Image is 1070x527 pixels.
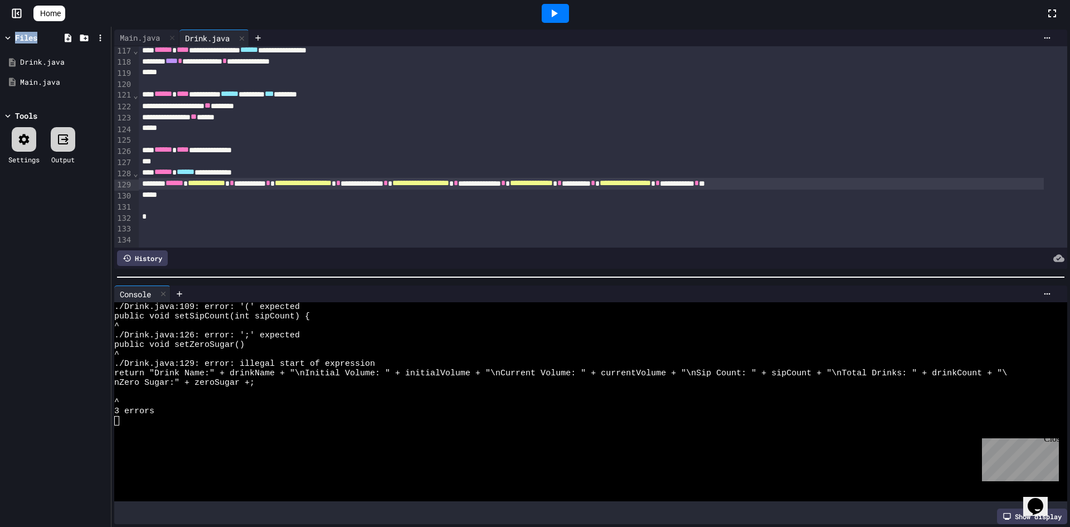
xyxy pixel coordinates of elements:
span: nZero Sugar:" + zeroSugar +; [114,378,255,388]
span: ^ [114,397,119,407]
div: Files [15,32,37,43]
div: 129 [114,180,133,191]
div: 125 [114,135,133,146]
span: Fold line [133,46,138,55]
span: Fold line [133,169,138,178]
div: 134 [114,235,133,246]
div: 124 [114,124,133,136]
div: 120 [114,79,133,90]
iframe: chat widget [977,434,1059,481]
div: Settings [8,154,40,165]
div: Console [114,288,157,300]
div: 132 [114,213,133,224]
div: 123 [114,113,133,124]
div: Tools [15,110,37,122]
div: Main.java [114,30,179,46]
span: ./Drink.java:129: error: illegal start of expression [114,359,375,369]
div: 131 [114,202,133,213]
div: 128 [114,168,133,180]
span: ./Drink.java:109: error: '(' expected [114,302,300,312]
div: Show display [997,509,1067,524]
div: 127 [114,157,133,168]
span: return "Drink Name:" + drinkName + "\nInitial Volume: " + initialVolume + "\nCurrent Volume: " + ... [114,369,1007,378]
div: Chat with us now!Close [4,4,77,71]
a: Home [33,6,65,21]
div: 119 [114,68,133,79]
div: Main.java [20,77,107,88]
div: Drink.java [179,32,235,44]
div: 133 [114,224,133,235]
span: ^ [114,350,119,359]
span: ./Drink.java:126: error: ';' expected [114,331,300,340]
div: 117 [114,46,133,57]
div: History [117,250,168,266]
iframe: chat widget [1023,482,1059,516]
div: 121 [114,90,133,101]
span: Fold line [133,91,138,100]
span: public void setSipCount(int sipCount) { [114,312,310,321]
span: 3 errors [114,407,154,416]
div: 126 [114,146,133,157]
div: Drink.java [20,57,107,68]
div: 118 [114,57,133,68]
div: Drink.java [179,30,249,46]
span: Home [40,8,61,19]
div: Main.java [114,32,166,43]
span: public void setZeroSugar() [114,340,245,350]
div: 130 [114,191,133,202]
div: 122 [114,101,133,113]
div: Console [114,286,171,302]
span: ^ [114,321,119,331]
div: Output [51,154,75,165]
